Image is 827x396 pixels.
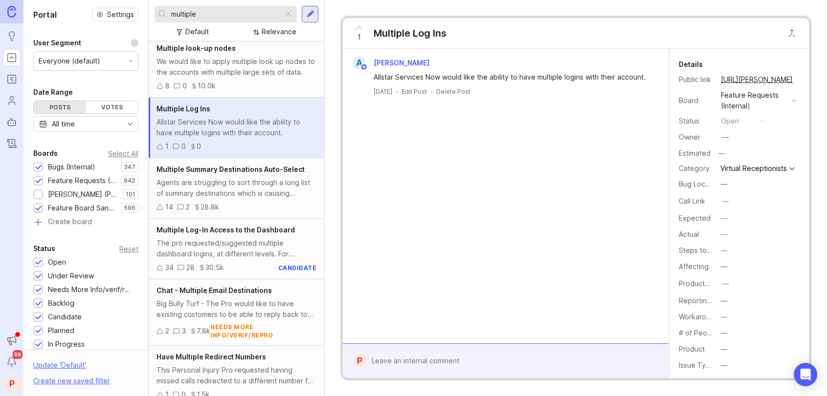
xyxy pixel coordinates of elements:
[436,87,470,96] div: Delete Post
[722,278,729,289] div: —
[165,141,169,152] div: 1
[48,162,95,172] div: Bugs (Internal)
[52,119,75,129] div: All time
[354,354,366,367] div: P
[720,165,787,172] div: Virtual Receptionists
[201,202,219,212] div: 28.8k
[156,298,316,320] div: Big Bully Turf - The Pro would like to have existing customers to be able to reply back to [EMAIL...
[33,375,110,386] div: Create new saved filter
[165,81,170,91] div: 8
[197,326,210,336] div: 7.8k
[374,72,649,83] div: Allstar Services Now would like the ability to have multiple logins with their account.
[3,332,21,349] button: Announcements
[205,262,224,273] div: 30.5k
[165,262,174,273] div: 34
[124,177,135,185] p: 942
[34,101,86,113] div: Posts
[39,56,100,66] div: Everyone (default)
[347,57,437,69] a: A[PERSON_NAME]
[715,147,728,160] div: —
[358,32,361,42] span: 1
[181,141,186,152] div: 0
[156,238,316,259] div: The pro requested/suggested multiple dashboard logins, at different levels. For example, the "own...
[679,262,709,271] label: Affecting
[374,88,392,95] time: [DATE]
[720,295,727,306] div: —
[48,257,66,268] div: Open
[126,190,135,198] p: 101
[86,101,138,113] div: Votes
[720,360,727,371] div: —
[48,284,134,295] div: Needs More Info/verif/repro
[156,226,295,234] span: Multiple Log-In Access to the Dashboard
[108,151,138,156] div: Select All
[182,81,187,91] div: 0
[679,95,713,106] div: Board
[679,74,713,85] div: Public link
[197,141,201,152] div: 0
[679,180,721,188] label: Bug Location
[794,363,817,386] div: Open Intercom Messenger
[262,26,296,37] div: Relevance
[718,212,731,225] button: Expected
[374,87,392,96] a: [DATE]
[679,132,713,143] div: Owner
[721,245,728,256] div: —
[156,117,316,138] div: Allstar Services Now would like the ability to have multiple logins with their account.
[156,56,316,78] div: We would like to apply multiple look up nodes to the accounts with multiple large sets of data.
[718,311,731,323] button: Workaround
[721,116,739,126] div: open
[719,195,732,208] button: Call Link
[3,375,21,392] button: P
[33,37,81,49] div: User Segment
[679,230,699,238] label: Actual
[156,165,305,173] span: Multiple Summary Destinations Auto-Select
[722,132,729,143] div: —
[48,203,116,213] div: Feature Board Sandbox [DATE]
[171,9,279,20] input: Search...
[122,120,138,128] svg: toggle icon
[156,365,316,386] div: This Personal Injury Pro requested having missed calls redirected to a different number for after...
[185,26,209,37] div: Default
[165,202,173,212] div: 14
[149,37,324,98] a: Multiple look-up nodesWe would like to apply multiple look up nodes to the accounts with multiple...
[48,339,85,350] div: In Progress
[721,213,728,224] div: —
[679,377,707,385] label: Urgency
[353,57,365,69] div: A
[720,179,727,189] div: —
[374,59,429,67] span: [PERSON_NAME]
[149,219,324,279] a: Multiple Log-In Access to the DashboardThe pro requested/suggested multiple dashboard logins, at ...
[679,214,711,222] label: Expected
[33,9,57,21] h1: Portal
[679,59,703,70] div: Details
[720,344,727,354] div: —
[431,87,432,96] div: ·
[124,163,135,171] p: 347
[182,326,186,336] div: 3
[679,279,731,288] label: ProductboardID
[679,296,731,305] label: Reporting Team
[3,113,21,131] a: Autopilot
[721,229,728,240] div: —
[720,261,727,272] div: —
[165,326,169,336] div: 2
[679,116,713,126] div: Status
[48,325,74,336] div: Planned
[679,197,705,205] label: Call Link
[720,376,727,387] div: —
[198,81,216,91] div: 10.0k
[92,8,138,21] button: Settings
[360,63,368,71] img: member badge
[721,90,787,111] div: Feature Requests (Internal)
[119,246,138,251] div: Reset
[48,271,94,281] div: Under Review
[278,264,317,272] div: candidate
[718,244,731,257] button: Steps to Reproduce
[679,313,718,321] label: Workaround
[7,6,16,17] img: Canny Home
[33,218,138,227] a: Create board
[679,246,745,254] label: Steps to Reproduce
[33,147,58,159] div: Boards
